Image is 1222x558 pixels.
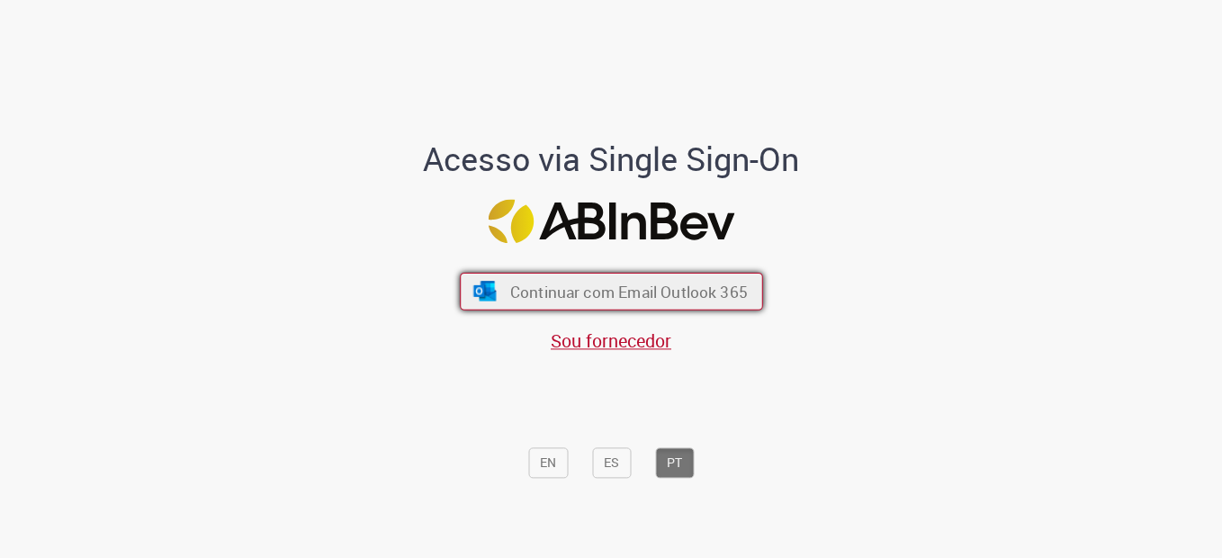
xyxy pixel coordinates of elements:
a: Sou fornecedor [551,329,671,354]
span: Continuar com Email Outlook 365 [509,281,747,301]
img: ícone Azure/Microsoft 360 [472,282,498,301]
button: EN [528,448,568,479]
button: PT [655,448,694,479]
button: ES [592,448,631,479]
h1: Acesso via Single Sign-On [362,142,861,178]
img: Logo ABInBev [488,199,734,243]
button: ícone Azure/Microsoft 360 Continuar com Email Outlook 365 [460,273,763,310]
